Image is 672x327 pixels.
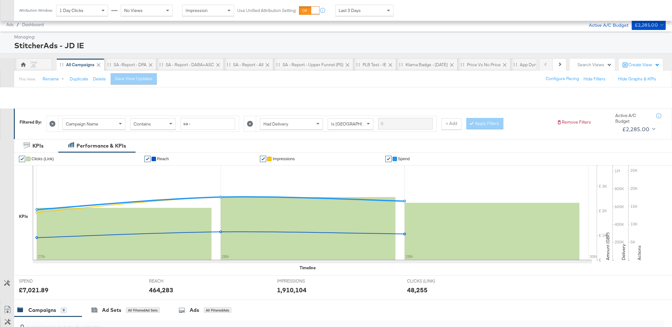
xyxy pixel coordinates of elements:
span: No Views [124,8,143,13]
span: SPEND [19,278,66,284]
a: ✔ [385,156,392,162]
div: Timeline [300,265,316,271]
div: £2,285.00 [622,125,650,134]
div: Drag to reorder tab [107,63,111,66]
div: 48,255 [407,285,428,295]
div: 9 [61,307,66,313]
input: Enter a search term [181,118,235,130]
div: KPIs [19,213,28,219]
div: All Filtered Ad Sets [126,307,160,313]
button: + Add [441,118,462,130]
text: Delivery [621,244,626,260]
div: Filtered By: [20,119,42,125]
div: Drag to reorder tab [227,63,230,66]
span: Is [GEOGRAPHIC_DATA] [331,121,379,127]
div: 1,910,104 [277,285,307,295]
div: Attribution Window: [19,8,53,13]
span: Impressions [273,156,295,161]
div: All Campaigns [66,62,95,68]
div: Search Views [577,62,612,68]
span: Spend [398,156,410,161]
div: Ad Sets [102,307,121,314]
span: Impression [186,8,208,13]
span: CLICKS (LINK) [407,278,454,284]
div: This View: [19,77,36,82]
button: Remove Filters [557,119,591,125]
div: Drag to reorder tab [60,63,63,66]
div: Active A/C Budget [615,113,650,124]
span: Contains [134,121,151,127]
div: Drag to reorder tab [514,63,517,66]
div: Managing: [14,34,664,40]
span: Last 3 Days [339,8,361,13]
div: Drag to reorder tab [399,63,403,66]
div: Ads [190,307,199,314]
div: Drag to reorder tab [461,63,464,66]
a: ✔ [19,156,25,162]
span: 1 Day Clicks [60,8,83,13]
div: Drag to reorder tab [276,63,280,66]
div: PLB Test - IE [363,62,386,68]
button: Configure Pacing [541,73,583,85]
div: SA - Report - DABA+ASC [166,62,214,68]
div: Klarna Badge - [DATE] [405,62,448,68]
span: IMPRESSIONS [277,278,324,284]
div: StitcherAds - JD IE [14,40,664,51]
div: Price vs no price [467,62,501,68]
button: Hide Filters [583,76,606,82]
span: / [14,22,22,27]
div: JS [31,63,36,69]
div: 464,283 [149,285,173,295]
div: Performance & KPIs [77,142,126,149]
span: Reach [157,156,169,161]
div: Create View [628,62,660,68]
div: £7,021.89 [19,285,49,295]
button: £2,285.00 [620,124,657,134]
div: All Filtered Ads [204,307,231,313]
text: Amount (GBP) [605,232,611,260]
span: Campaign Name [66,121,98,127]
div: SA - Report - All [233,62,263,68]
button: £2,285.00 [632,20,666,30]
div: Campaigns [28,307,56,314]
span: REACH [149,278,196,284]
button: Delete [93,76,106,82]
div: SA -Report - DPA [114,62,146,68]
input: Enter a search term [378,118,433,130]
div: £2,285.00 [635,21,658,29]
div: Drag to reorder tab [356,63,360,66]
div: SA - Report - upper Funnel (PS) [283,62,343,68]
div: App Dynamic Ads [520,62,554,68]
span: Ads [6,22,14,27]
button: Rename [38,73,71,85]
span: Had Delivery [263,121,288,127]
span: Clicks (Link) [32,156,54,161]
a: Dashboard [22,22,44,27]
div: Drag to reorder tab [159,63,163,66]
text: Actions [636,245,642,260]
div: KPIs [32,142,43,149]
button: Duplicate [70,76,88,82]
a: ✔ [144,156,151,162]
button: Hide Graphs & KPIs [618,76,656,82]
a: ✔ [260,156,266,162]
label: Use Unified Attribution Setting: [237,8,296,14]
div: Active A/C Budget [582,20,629,29]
